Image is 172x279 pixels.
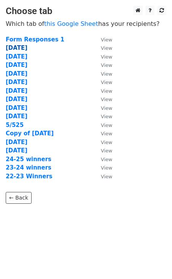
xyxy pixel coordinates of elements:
[101,88,112,94] small: View
[93,156,112,163] a: View
[101,37,112,43] small: View
[93,87,112,94] a: View
[101,79,112,85] small: View
[101,148,112,154] small: View
[6,156,51,163] a: 24-25 winners
[101,139,112,145] small: View
[93,53,112,60] a: View
[6,139,27,146] a: [DATE]
[6,113,27,120] a: [DATE]
[93,147,112,154] a: View
[6,173,53,180] a: 22-23 Winners
[93,96,112,103] a: View
[6,70,27,77] a: [DATE]
[101,131,112,136] small: View
[93,113,112,120] a: View
[101,97,112,102] small: View
[101,105,112,111] small: View
[101,71,112,77] small: View
[6,62,27,68] a: [DATE]
[6,44,27,51] a: [DATE]
[93,79,112,86] a: View
[101,165,112,171] small: View
[6,147,27,154] a: [DATE]
[6,20,166,28] p: Which tab of has your recipients?
[93,105,112,111] a: View
[101,45,112,51] small: View
[93,36,112,43] a: View
[93,139,112,146] a: View
[6,53,27,60] a: [DATE]
[6,192,32,204] a: ← Back
[6,79,27,86] a: [DATE]
[6,122,24,128] a: 5/525
[101,54,112,60] small: View
[93,70,112,77] a: View
[101,62,112,68] small: View
[6,87,27,94] a: [DATE]
[93,122,112,128] a: View
[6,96,27,103] a: [DATE]
[6,164,51,171] a: 23-24 winners
[6,6,166,17] h3: Choose tab
[93,44,112,51] a: View
[134,243,172,279] iframe: Chat Widget
[93,164,112,171] a: View
[101,157,112,162] small: View
[101,174,112,179] small: View
[101,114,112,119] small: View
[6,105,27,111] a: [DATE]
[93,62,112,68] a: View
[6,130,54,137] a: Copy of [DATE]
[6,36,64,43] a: Form Responses 1
[93,173,112,180] a: View
[93,130,112,137] a: View
[101,122,112,128] small: View
[44,20,98,27] a: this Google Sheet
